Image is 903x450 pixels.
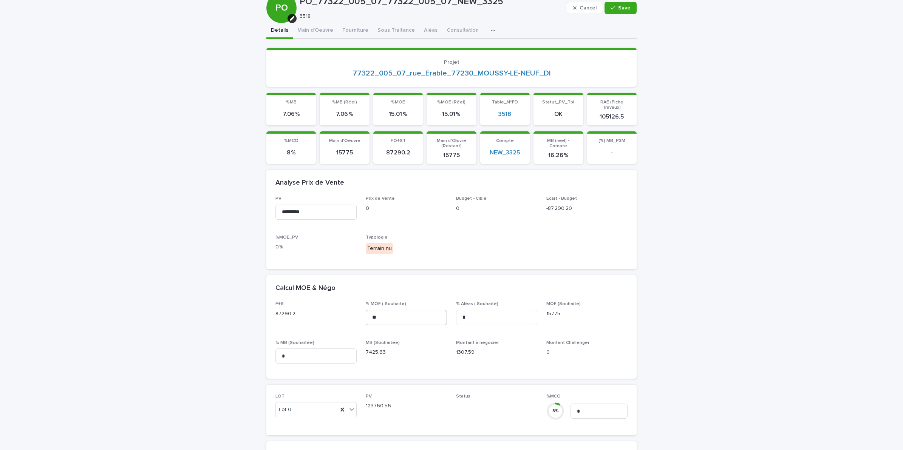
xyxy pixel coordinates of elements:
p: 7.06 % [271,111,311,118]
p: 105126.5 [592,113,632,120]
span: Projet [444,60,459,65]
span: Statut_PV_Tbl [542,100,574,105]
p: - [456,402,537,410]
span: Main d'Œuvre (Restant) [437,139,466,148]
p: 87290.2 [275,310,357,318]
span: Typologie [366,235,388,240]
p: 15775 [546,310,628,318]
p: 15.01 % [431,111,472,118]
span: %MB (Réel) [332,100,357,105]
p: 8 % [271,149,311,156]
h2: Analyse Prix de Vente [275,179,344,187]
p: - [592,149,632,156]
span: Status [456,394,470,399]
button: Fourniture [338,23,373,39]
p: OK [538,111,578,118]
p: 15775 [431,152,472,159]
span: Save [618,5,631,11]
span: Main d'Oeuvre [329,139,360,143]
a: NEW_3325 [490,149,520,156]
span: Cancel [580,5,597,11]
span: RAE (Fiche Travaux) [600,100,623,110]
span: %MOE (Réel) [437,100,465,105]
p: 123760.56 [366,402,447,410]
button: Save [605,2,637,14]
p: 3518 [300,13,561,20]
span: PV [275,196,281,201]
p: 7.06 % [324,111,365,118]
span: % MB (Souhaitée) [275,341,314,345]
span: Montant à négocier [456,341,499,345]
div: 8 % [546,407,564,415]
span: MB (Souhaitée) [366,341,400,345]
span: Lot 0 [279,406,291,414]
p: 15.01 % [378,111,418,118]
span: (%) MB_P3M [598,139,625,143]
span: F+S [275,302,284,306]
span: Ecart - Budget [546,196,577,201]
button: Main d'Oeuvre [293,23,338,39]
span: Table_N°FD [492,100,518,105]
p: 0 [366,205,447,213]
button: Aléas [419,23,442,39]
span: % Aléas ( Souhaité) [456,302,498,306]
p: 0 [546,348,628,356]
span: LOT [275,394,285,399]
button: Details [266,23,293,39]
button: Cancel [567,2,603,14]
div: Terrain nu [366,243,393,254]
span: Prix de Vente [366,196,395,201]
span: Compte [496,139,514,143]
span: MOE (Souhaité) [546,302,581,306]
span: %MOE [391,100,405,105]
p: 1307.59 [456,348,537,356]
p: 0 [456,205,537,213]
span: %MCO [546,394,561,399]
p: 0 % [275,243,357,251]
p: 16.26 % [538,152,578,159]
a: 3518 [498,111,511,118]
p: -87,290.20 [546,205,628,213]
a: 77322_005_07_rue_Erable_77230_MOUSSY-LE-NEUF_DI [353,69,551,78]
span: %MB [286,100,297,105]
button: Sous Traitance [373,23,419,39]
button: Consultation [442,23,483,39]
span: %MCO [284,139,298,143]
p: 7425.63 [366,348,447,356]
span: % MOE ( Souhaité) [366,302,406,306]
h2: Calcul MOE & Négo [275,284,336,293]
span: %MOE_PV [275,235,298,240]
p: 15775 [324,149,365,156]
span: PV [366,394,372,399]
span: FO+ST [391,139,406,143]
span: Budget - Cible [456,196,487,201]
span: MB (réel) - Compte [547,139,569,148]
span: Montant Challenger [546,341,589,345]
p: 87290.2 [378,149,418,156]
